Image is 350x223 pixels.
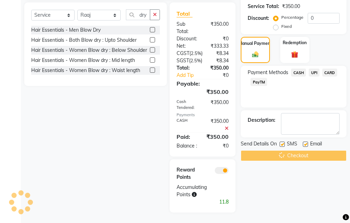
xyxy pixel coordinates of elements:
span: CARD [322,69,337,77]
div: ( ) [171,57,207,64]
div: Payments [177,112,229,118]
div: Hair Essentials - Women Blow dry : Waist length [31,67,140,74]
div: ₹350.00 [203,21,234,35]
div: Hair Essentials - Both Blow dry : Upto Shoulder [31,37,137,44]
div: Payable: [171,79,234,88]
div: Reward Points [171,166,203,181]
label: Fixed [281,23,292,30]
div: ₹333.33 [203,42,234,50]
input: Search or Scan [126,9,150,20]
div: Cash Tendered: [171,99,203,111]
div: ₹0 [203,142,234,150]
div: Net: [171,42,203,50]
span: CGST [177,50,189,56]
div: ( ) [171,50,208,57]
span: 2.5% [191,50,201,56]
label: Percentage [281,14,304,21]
span: UPI [309,69,319,77]
div: ₹0 [203,35,234,42]
label: Manual Payment [239,40,272,47]
div: Description: [248,117,275,124]
div: ₹350.00 [201,133,234,141]
div: ₹350.00 [203,64,234,72]
div: Discount: [171,35,203,42]
div: ₹0 [208,72,234,79]
a: Add Tip [171,72,208,79]
span: 2.5% [190,58,201,63]
span: SMS [287,140,297,149]
span: PayTM [250,78,267,86]
div: ₹350.00 [282,3,300,10]
div: Hair Essentials - Men Blow Dry [31,26,101,34]
div: ₹350.00 [171,88,234,96]
div: Service Total: [248,3,279,10]
div: ₹8.34 [207,57,234,64]
span: SGST [177,57,189,64]
span: Send Details On [241,140,277,149]
div: Accumulating Points [171,184,218,198]
span: Total [177,10,193,17]
div: ₹350.00 [203,118,234,132]
label: Redemption [283,40,307,46]
div: Hair Essentials - Women Blow dry : Mid length [31,57,135,64]
div: Discount: [248,15,269,22]
div: Paid: [171,133,201,141]
img: _gift.svg [289,50,300,59]
div: ₹350.00 [203,99,234,111]
div: CASH [171,118,203,132]
div: Sub Total: [171,21,203,35]
span: CASH [291,69,306,77]
img: _cash.svg [250,51,261,58]
div: Balance : [171,142,203,150]
div: ₹8.34 [208,50,234,57]
div: Total: [171,64,203,72]
span: Email [310,140,322,149]
div: 11.8 [171,198,234,206]
div: Hair Essentials - Women Blow dry : Below Shoulder [31,47,147,54]
span: Payment Methods [248,69,288,76]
